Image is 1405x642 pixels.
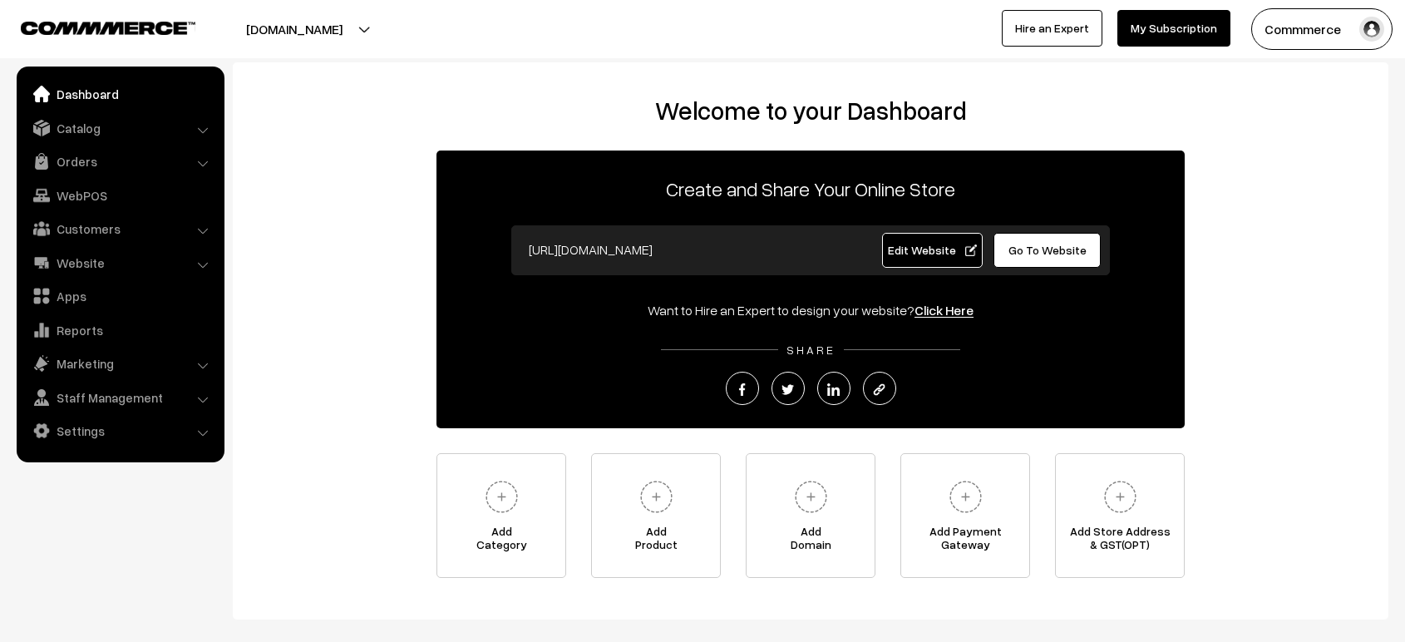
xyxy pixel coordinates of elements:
[882,233,983,268] a: Edit Website
[21,146,219,176] a: Orders
[21,348,219,378] a: Marketing
[21,416,219,446] a: Settings
[436,174,1185,204] p: Create and Share Your Online Store
[788,474,834,520] img: plus.svg
[746,453,875,578] a: AddDomain
[21,248,219,278] a: Website
[993,233,1101,268] a: Go To Website
[1055,453,1185,578] a: Add Store Address& GST(OPT)
[778,343,844,357] span: SHARE
[592,525,720,558] span: Add Product
[436,300,1185,320] div: Want to Hire an Expert to design your website?
[901,525,1029,558] span: Add Payment Gateway
[21,214,219,244] a: Customers
[21,113,219,143] a: Catalog
[1002,10,1102,47] a: Hire an Expert
[437,525,565,558] span: Add Category
[21,383,219,412] a: Staff Management
[479,474,525,520] img: plus.svg
[188,8,401,50] button: [DOMAIN_NAME]
[21,79,219,109] a: Dashboard
[1097,474,1143,520] img: plus.svg
[21,22,195,34] img: COMMMERCE
[888,243,977,257] span: Edit Website
[21,281,219,311] a: Apps
[1056,525,1184,558] span: Add Store Address & GST(OPT)
[21,180,219,210] a: WebPOS
[591,453,721,578] a: AddProduct
[1117,10,1230,47] a: My Subscription
[249,96,1372,126] h2: Welcome to your Dashboard
[1251,8,1393,50] button: Commmerce
[436,453,566,578] a: AddCategory
[943,474,988,520] img: plus.svg
[747,525,875,558] span: Add Domain
[21,315,219,345] a: Reports
[1008,243,1087,257] span: Go To Website
[900,453,1030,578] a: Add PaymentGateway
[914,302,974,319] a: Click Here
[21,17,166,37] a: COMMMERCE
[1359,17,1384,42] img: user
[633,474,679,520] img: plus.svg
